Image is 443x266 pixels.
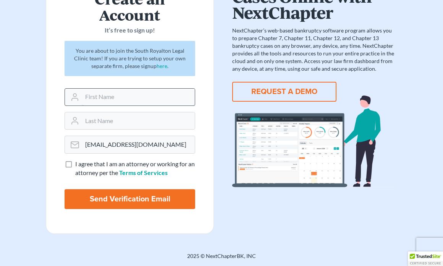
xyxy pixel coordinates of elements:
a: Terms of Services [119,169,168,176]
a: here [157,63,167,69]
input: First Name [82,89,195,105]
p: NextChapter’s web-based bankruptcy software program allows you to prepare Chapter 7, Chapter 11, ... [232,27,394,73]
input: Last Name [82,112,195,129]
div: You are about to join the South Royalton Legal Clinic team! If you are trying to setup your own s... [65,41,195,76]
span: I agree that I am an attorney or working for an attorney per the [75,160,195,176]
input: Send Verification Email [65,189,195,209]
div: 2025 © NextChapterBK, INC [38,252,405,266]
div: TrustedSite Certified [408,251,443,266]
input: Email Address [82,136,195,153]
button: REQUEST A DEMO [232,82,336,102]
img: dashboard-867a026336fddd4d87f0941869007d5e2a59e2bc3a7d80a2916e9f42c0117099.svg [232,96,394,187]
p: It’s free to sign up! [65,26,195,35]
